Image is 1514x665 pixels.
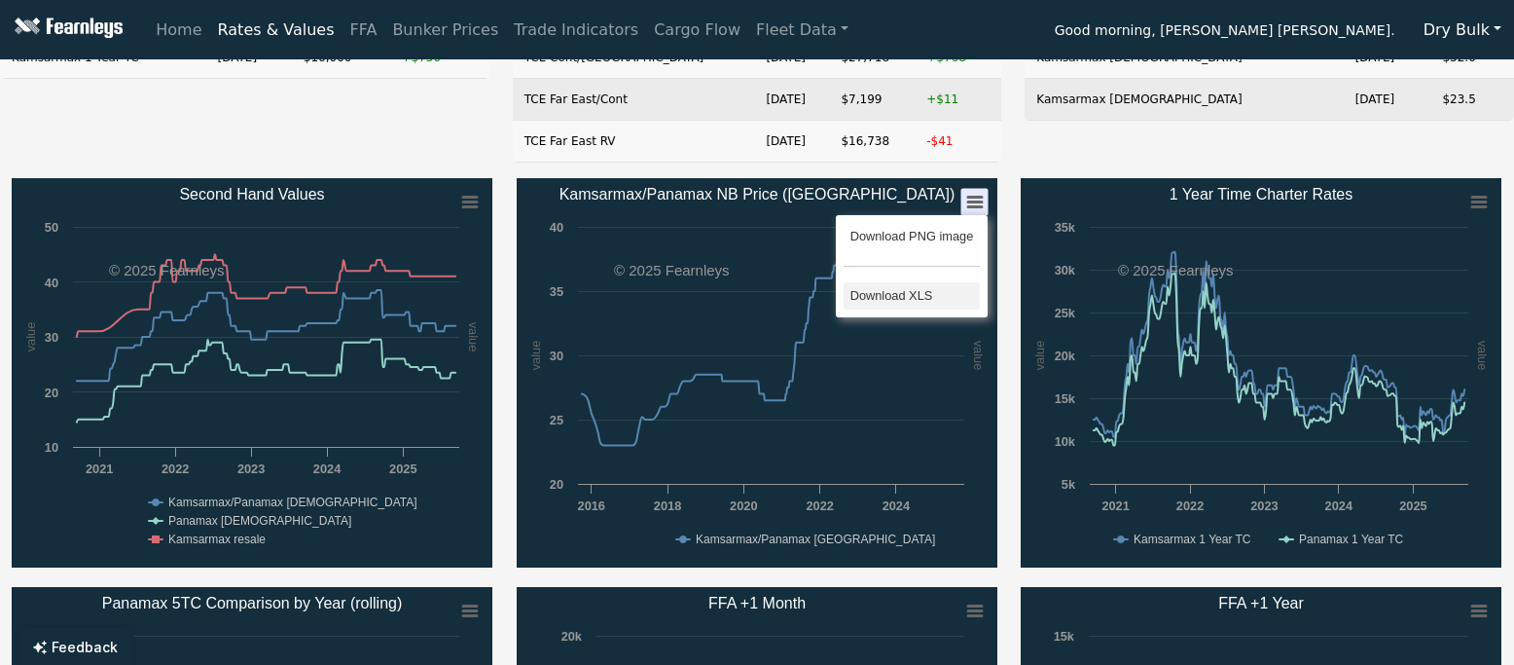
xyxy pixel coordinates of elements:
[754,121,829,163] td: [DATE]
[829,121,915,163] td: $16,738
[517,178,997,568] svg: Kamsarmax/Panamax NB Price (China)
[549,284,562,299] text: 35
[1325,499,1353,513] text: 2024
[237,462,265,476] text: 2023
[102,595,403,611] text: Panamax 5TC Comparison by Year (rolling)
[806,499,833,513] text: 2022
[748,11,856,50] a: Fleet Data
[1102,499,1130,513] text: 2021
[730,499,757,513] text: 2020
[1400,499,1427,513] text: 2025
[1219,595,1305,611] text: FFA +1 Year
[384,11,506,50] a: Bunker Prices
[1176,499,1204,513] text: 2022
[549,413,562,427] text: 25
[1055,16,1395,49] span: Good morning, [PERSON_NAME] [PERSON_NAME].
[1055,349,1076,363] text: 20k
[1170,186,1353,203] text: 1 Year Time Charter Rates
[168,514,351,528] text: Panamax [DEMOGRAPHIC_DATA]
[559,186,955,203] text: Kamsarmax/Panamax NB Price ([GEOGRAPHIC_DATA])
[1021,178,1501,568] svg: 1 Year Time Charter Rates
[1055,263,1076,277] text: 30k
[109,262,225,278] text: © 2025 Fearnleys
[915,79,1001,121] td: +$11
[23,322,38,352] text: value
[1062,477,1076,492] text: 5k
[1411,12,1514,49] button: Dry Bulk
[754,79,829,121] td: [DATE]
[1032,341,1047,371] text: value
[577,499,604,513] text: 2016
[646,11,748,50] a: Cargo Flow
[45,276,58,290] text: 40
[466,322,481,352] text: value
[614,262,730,278] text: © 2025 Fearnleys
[882,499,910,513] text: 2024
[179,186,324,203] text: Second Hand Values
[168,496,417,509] text: Kamsarmax/Panamax [DEMOGRAPHIC_DATA]
[1055,434,1076,449] text: 10k
[86,462,113,476] text: 2021
[389,462,416,476] text: 2025
[12,178,492,568] svg: Second Hand Values
[148,11,209,50] a: Home
[1430,79,1514,121] td: $23.5
[1134,533,1251,546] text: Kamsarmax 1 Year TC
[915,121,1001,163] td: -$41
[560,629,582,644] text: 20k
[1055,306,1076,320] text: 25k
[971,341,986,371] text: value
[45,220,58,235] text: 50
[708,595,806,611] text: FFA +1 Month
[45,440,58,455] text: 10
[210,11,342,50] a: Rates & Values
[10,18,123,42] img: Fearnleys Logo
[513,79,755,121] td: TCE Far East/Cont
[45,386,58,400] text: 20
[1054,629,1075,644] text: 15k
[829,79,915,121] td: $7,199
[1344,79,1431,121] td: [DATE]
[654,499,681,513] text: 2018
[549,220,562,235] text: 40
[1475,341,1490,371] text: value
[45,330,58,345] text: 30
[313,462,342,476] text: 2024
[844,223,979,250] li: Download PNG image
[1025,79,1343,121] td: Kamsarmax [DEMOGRAPHIC_DATA]
[506,11,646,50] a: Trade Indicators
[168,533,266,546] text: Kamsarmax resale
[162,462,189,476] text: 2022
[1118,262,1234,278] text: © 2025 Fearnleys
[527,341,542,371] text: value
[696,533,935,546] text: Kamsarmax/Panamax [GEOGRAPHIC_DATA]
[549,349,562,363] text: 30
[342,11,385,50] a: FFA
[1055,391,1076,406] text: 15k
[513,121,755,163] td: TCE Far East RV
[1299,533,1404,546] text: Panamax 1 Year TC
[1055,220,1076,235] text: 35k
[549,477,562,492] text: 20
[1251,499,1279,513] text: 2023
[844,282,979,310] li: Download XLS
